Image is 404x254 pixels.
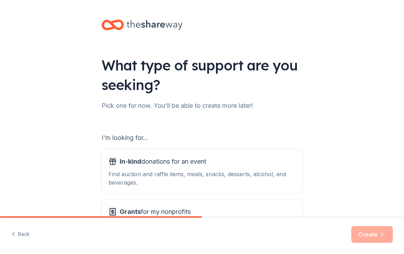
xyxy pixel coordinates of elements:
[120,206,191,217] span: for my nonprofits
[120,208,141,215] span: Grants
[102,55,302,95] div: What type of support are you seeking?
[120,158,141,165] span: In-kind
[120,156,206,167] span: donations for an event
[102,132,302,143] div: I'm looking for...
[102,149,302,194] button: In-kinddonations for an eventFind auction and raffle items, meals, snacks, desserts, alcohol, and...
[109,170,295,187] div: Find auction and raffle items, meals, snacks, desserts, alcohol, and beverages.
[102,100,302,111] div: Pick one for now. You'll be able to create more later!
[11,227,30,242] button: Back
[102,199,302,244] button: Grantsfor my nonprofitsFind grants for projects & programming, general operations, capital, schol...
